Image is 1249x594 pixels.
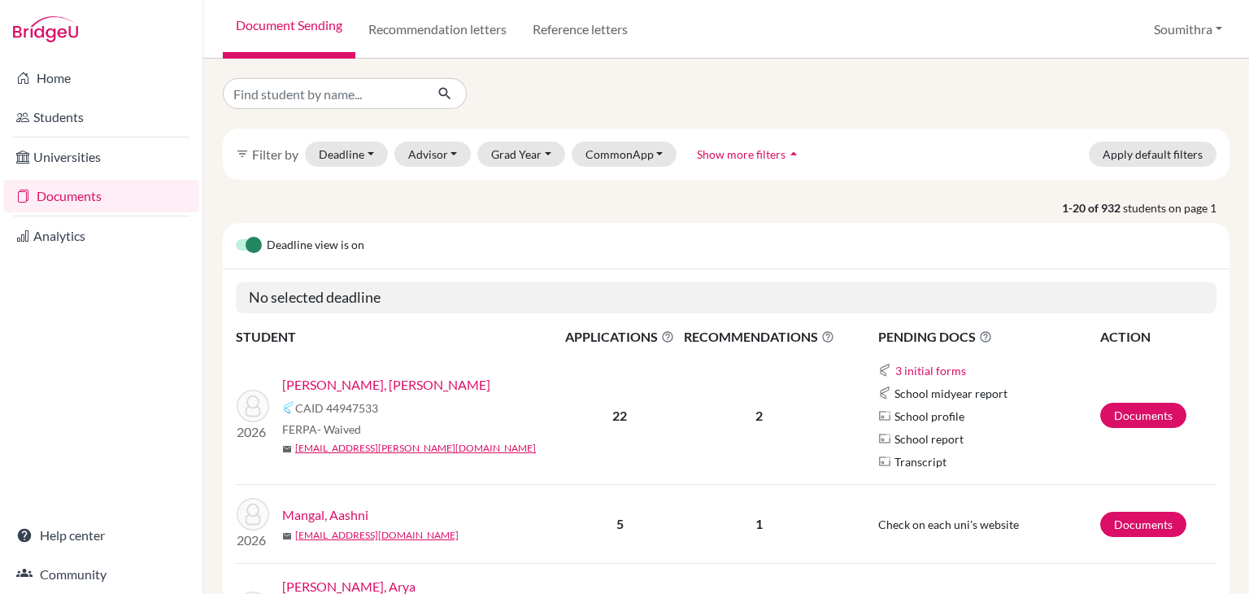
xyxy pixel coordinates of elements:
span: CAID 44947533 [295,400,378,417]
img: Common App logo [878,387,891,400]
button: Soumithra [1147,14,1229,45]
img: Common App logo [282,401,295,414]
span: PENDING DOCS [878,327,1099,347]
span: Check on each uni's website [878,518,1019,531]
span: APPLICATIONS [562,327,677,347]
span: - Waived [317,422,361,436]
i: filter_list [236,147,249,160]
i: arrow_drop_up [786,146,802,162]
span: RECOMMENDATIONS [679,327,838,347]
p: 2 [679,406,838,426]
input: Find student by name... [223,78,424,109]
a: Community [3,558,199,591]
a: Home [3,62,199,94]
button: Show more filtersarrow_drop_up [683,142,816,167]
a: Documents [1100,403,1186,428]
span: students on page 1 [1123,199,1229,216]
button: Grad Year [477,142,565,167]
h5: No selected deadline [236,282,1216,313]
p: 1 [679,514,838,534]
img: Parchments logo [878,455,891,468]
span: Show more filters [697,147,786,161]
img: Mangal, Aashni [237,498,269,531]
button: CommonApp [572,142,677,167]
a: Documents [3,180,199,212]
p: 2026 [237,422,269,442]
b: 22 [612,408,627,423]
a: Universities [3,141,199,173]
span: Deadline view is on [267,236,364,256]
a: [EMAIL_ADDRESS][PERSON_NAME][DOMAIN_NAME] [295,441,536,456]
button: Apply default filters [1089,142,1216,167]
a: Documents [1100,512,1186,537]
a: Analytics [3,220,199,252]
th: STUDENT [236,326,561,347]
img: Common App logo [878,364,891,377]
span: mail [282,444,292,454]
p: 2026 [237,531,269,550]
span: Transcript [894,453,947,470]
button: Advisor [394,142,472,167]
strong: 1-20 of 932 [1062,199,1123,216]
b: 5 [616,516,624,531]
img: Parchments logo [878,432,891,445]
span: School profile [894,408,964,425]
img: Abhay Feagans, Aanika [237,390,269,422]
span: Filter by [252,146,298,162]
img: Parchments logo [878,409,891,422]
a: [EMAIL_ADDRESS][DOMAIN_NAME] [295,528,459,543]
span: FERPA [282,421,361,438]
img: Bridge-U [13,16,78,42]
a: Help center [3,519,199,552]
span: School midyear report [894,385,1007,402]
button: 3 initial forms [894,361,967,380]
span: mail [282,531,292,541]
span: School report [894,430,964,448]
th: ACTION [1099,326,1216,347]
a: Students [3,101,199,133]
button: Deadline [305,142,388,167]
a: Mangal, Aashni [282,505,368,525]
a: [PERSON_NAME], [PERSON_NAME] [282,375,490,395]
